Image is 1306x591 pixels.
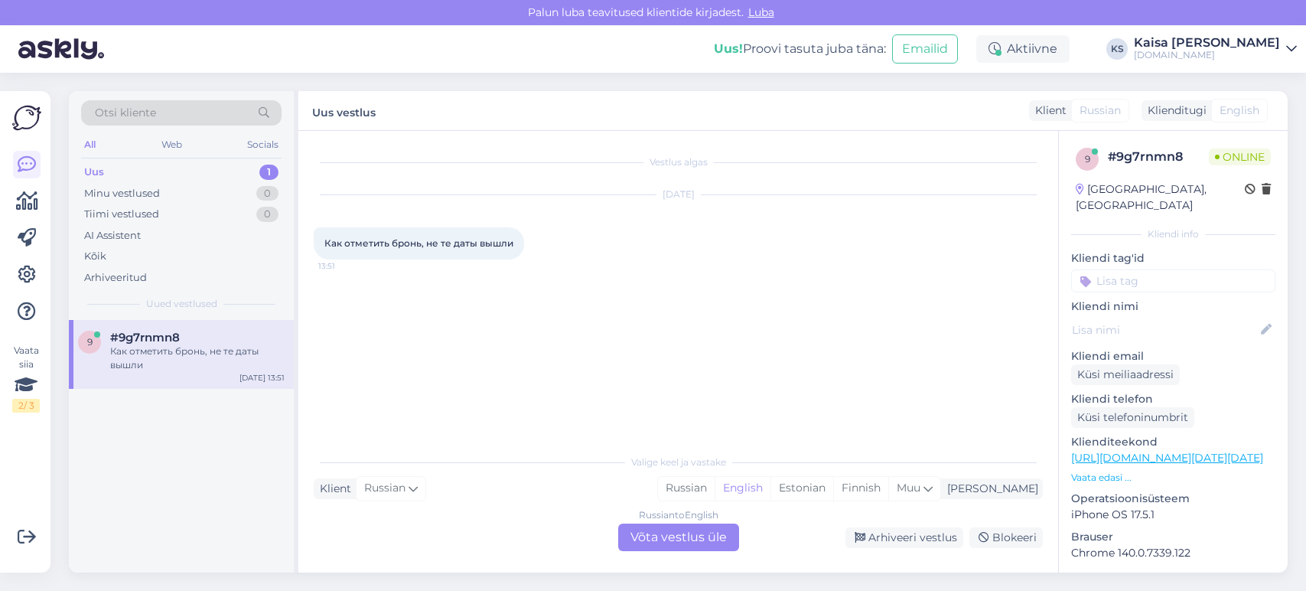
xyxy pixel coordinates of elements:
p: Operatsioonisüsteem [1071,491,1275,507]
span: 13:51 [318,260,376,272]
span: English [1220,103,1259,119]
div: Klient [1029,103,1067,119]
div: [DATE] 13:51 [239,372,285,384]
span: 9 [1085,153,1090,165]
div: Как отметить бронь, не те даты вышли [110,344,285,372]
p: Kliendi tag'id [1071,250,1275,266]
div: Aktiivne [976,35,1070,63]
p: Vaata edasi ... [1071,471,1275,485]
div: Kliendi info [1071,227,1275,241]
p: Kliendi telefon [1071,391,1275,407]
p: iPhone OS 17.5.1 [1071,507,1275,523]
div: Küsi telefoninumbrit [1071,407,1194,428]
div: AI Assistent [84,228,141,243]
div: All [81,135,99,155]
div: 0 [256,186,278,201]
span: Как отметить бронь, не те даты вышли [324,237,513,249]
span: Russian [1080,103,1121,119]
button: Emailid [892,34,958,64]
div: KS [1106,38,1128,60]
div: 2 / 3 [12,399,40,413]
div: 0 [256,207,278,222]
div: Kõik [84,249,106,264]
div: Finnish [833,477,888,500]
div: Vestlus algas [314,155,1043,169]
div: Tiimi vestlused [84,207,159,222]
span: #9g7rnmn8 [110,331,180,344]
span: Muu [897,481,920,495]
div: Uus [84,165,104,180]
div: Arhiveeritud [84,270,147,286]
div: Minu vestlused [84,186,160,201]
div: Russian [658,477,715,500]
div: Blokeeri [969,527,1043,548]
div: Valige keel ja vastake [314,455,1043,469]
input: Lisa nimi [1072,322,1258,338]
div: [PERSON_NAME] [941,481,1038,497]
img: Askly Logo [12,103,41,132]
div: Russian to English [639,508,718,522]
div: [GEOGRAPHIC_DATA], [GEOGRAPHIC_DATA] [1076,181,1245,214]
span: Russian [364,480,405,497]
span: Online [1209,149,1271,165]
div: [DATE] [314,188,1043,201]
div: Klient [314,481,351,497]
span: Luba [744,5,779,19]
p: Brauser [1071,529,1275,545]
div: Kaisa [PERSON_NAME] [1134,37,1280,49]
div: Arhiveeri vestlus [845,527,963,548]
div: Web [158,135,185,155]
div: Võta vestlus üle [618,524,739,551]
label: Uus vestlus [312,100,376,121]
div: Vaata siia [12,344,40,413]
input: Lisa tag [1071,269,1275,292]
div: Küsi meiliaadressi [1071,364,1180,385]
div: Socials [244,135,282,155]
a: Kaisa [PERSON_NAME][DOMAIN_NAME] [1134,37,1297,61]
div: English [715,477,770,500]
p: Kliendi email [1071,348,1275,364]
div: Estonian [770,477,833,500]
p: Klienditeekond [1071,434,1275,450]
div: Klienditugi [1142,103,1207,119]
span: 9 [87,336,93,348]
p: Kliendi nimi [1071,299,1275,315]
div: # 9g7rnmn8 [1108,148,1209,166]
p: Chrome 140.0.7339.122 [1071,545,1275,561]
span: Otsi kliente [95,105,156,121]
div: 1 [259,165,278,180]
span: Uued vestlused [146,297,217,311]
div: Proovi tasuta juba täna: [714,40,886,58]
div: [DOMAIN_NAME] [1134,49,1280,61]
a: [URL][DOMAIN_NAME][DATE][DATE] [1071,451,1263,465]
b: Uus! [714,41,743,56]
